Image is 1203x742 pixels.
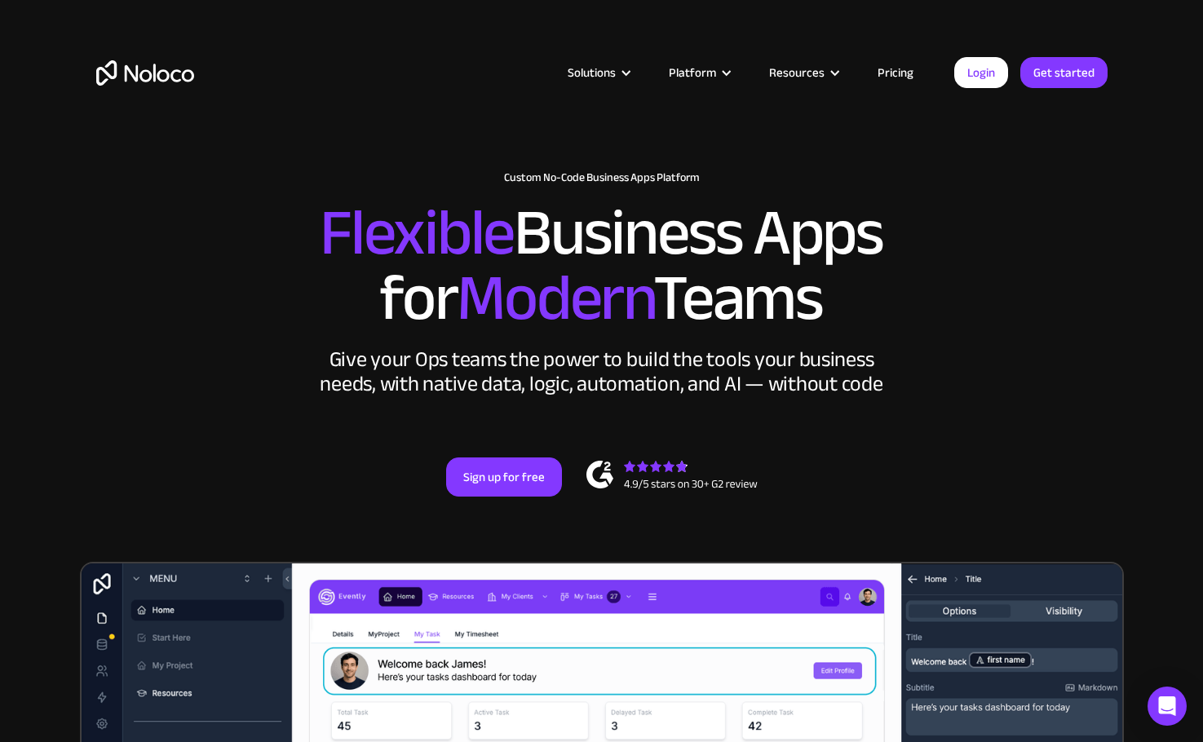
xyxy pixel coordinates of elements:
[954,57,1008,88] a: Login
[769,62,825,83] div: Resources
[1148,687,1187,726] div: Open Intercom Messenger
[316,347,887,396] div: Give your Ops teams the power to build the tools your business needs, with native data, logic, au...
[857,62,934,83] a: Pricing
[1020,57,1108,88] a: Get started
[446,457,562,497] a: Sign up for free
[648,62,749,83] div: Platform
[457,237,653,359] span: Modern
[547,62,648,83] div: Solutions
[669,62,716,83] div: Platform
[749,62,857,83] div: Resources
[320,172,514,294] span: Flexible
[568,62,616,83] div: Solutions
[96,201,1108,331] h2: Business Apps for Teams
[96,60,194,86] a: home
[96,171,1108,184] h1: Custom No-Code Business Apps Platform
